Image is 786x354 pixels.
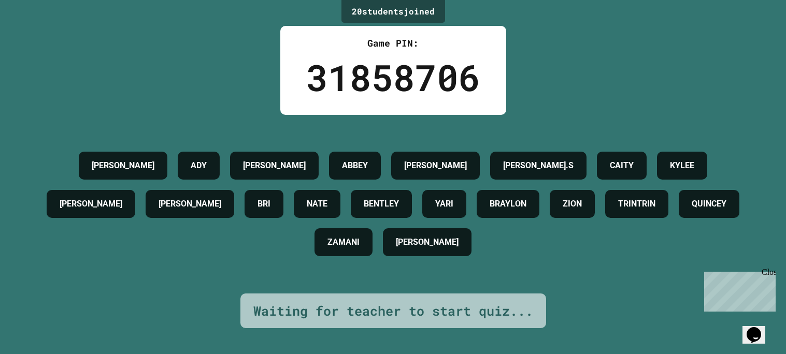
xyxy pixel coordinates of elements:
h4: BRI [258,198,270,210]
h4: YARI [435,198,453,210]
h4: BENTLEY [364,198,399,210]
h4: CAITY [610,159,634,172]
div: Waiting for teacher to start quiz... [253,301,533,321]
h4: [PERSON_NAME] [159,198,221,210]
h4: [PERSON_NAME] [404,159,467,172]
div: 31858706 [306,50,480,105]
h4: ADY [191,159,207,172]
h4: TRINTRIN [618,198,655,210]
h4: ZION [563,198,582,210]
h4: KYLEE [670,159,694,172]
h4: [PERSON_NAME] [243,159,306,172]
h4: QUINCEY [692,198,726,210]
h4: ZAMANI [327,236,360,248]
h4: [PERSON_NAME] [92,159,154,172]
iframe: chat widget [700,268,776,312]
h4: NATE [307,198,327,210]
div: Game PIN: [306,36,480,50]
h4: [PERSON_NAME] [60,198,122,210]
iframe: chat widget [742,313,776,344]
div: Chat with us now!Close [4,4,72,66]
h4: [PERSON_NAME].S [503,159,574,172]
h4: [PERSON_NAME] [396,236,459,248]
h4: BRAYLON [490,198,526,210]
h4: ABBEY [342,159,368,172]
